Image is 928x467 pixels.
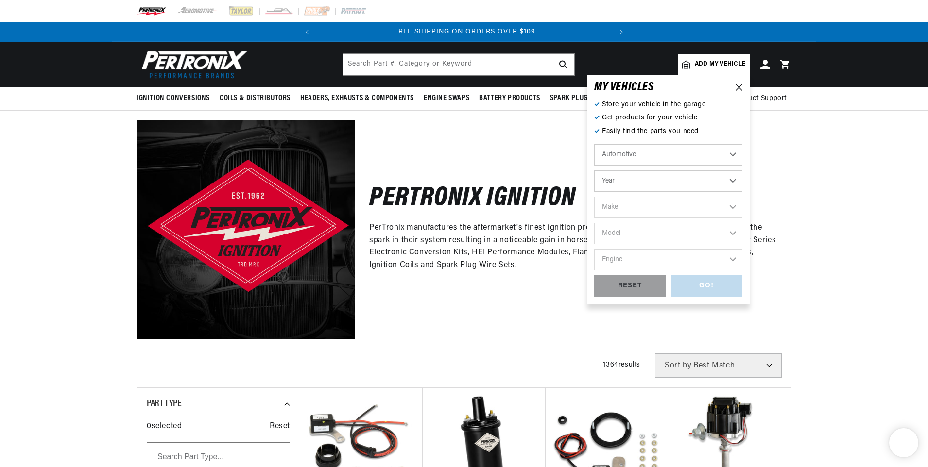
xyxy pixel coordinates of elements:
span: Reset [270,420,290,433]
summary: Spark Plug Wires [545,87,614,110]
p: Store your vehicle in the garage [594,100,742,110]
summary: Product Support [733,87,791,110]
a: Add my vehicle [678,54,750,75]
span: Spark Plug Wires [550,93,609,103]
span: Part Type [147,399,181,409]
span: 1364 results [603,361,640,368]
summary: Headers, Exhausts & Components [295,87,419,110]
summary: Coils & Distributors [215,87,295,110]
span: Ignition Conversions [137,93,210,103]
p: Get products for your vehicle [594,113,742,123]
span: Sort by [665,362,691,369]
div: Announcement [317,27,612,37]
img: Pertronix [137,48,248,81]
div: 2 of 2 [317,27,612,37]
input: Search Part #, Category or Keyword [343,54,574,75]
p: PerTronix manufactures the aftermarket's finest ignition products for enthusiasts who want to upg... [369,222,777,271]
span: Coils & Distributors [220,93,291,103]
button: Translation missing: en.sections.announcements.next_announcement [612,22,631,42]
span: FREE SHIPPING ON ORDERS OVER $109 [394,28,535,35]
select: Model [594,223,742,244]
span: 0 selected [147,420,182,433]
img: Pertronix Ignition [137,120,355,338]
select: Sort by [655,353,782,378]
div: RESET [594,275,666,297]
span: Add my vehicle [695,60,745,69]
h2: Pertronix Ignition [369,187,576,210]
button: search button [553,54,574,75]
select: Engine [594,249,742,270]
span: Battery Products [479,93,540,103]
summary: Battery Products [474,87,545,110]
span: Engine Swaps [424,93,469,103]
select: Year [594,170,742,192]
slideshow-component: Translation missing: en.sections.announcements.announcement_bar [112,22,816,42]
span: Product Support [733,93,787,104]
p: Easily find the parts you need [594,126,742,137]
span: Headers, Exhausts & Components [300,93,414,103]
h6: MY VEHICLE S [594,83,654,92]
button: Translation missing: en.sections.announcements.previous_announcement [297,22,317,42]
summary: Engine Swaps [419,87,474,110]
summary: Ignition Conversions [137,87,215,110]
select: Make [594,197,742,218]
select: Ride Type [594,144,742,166]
